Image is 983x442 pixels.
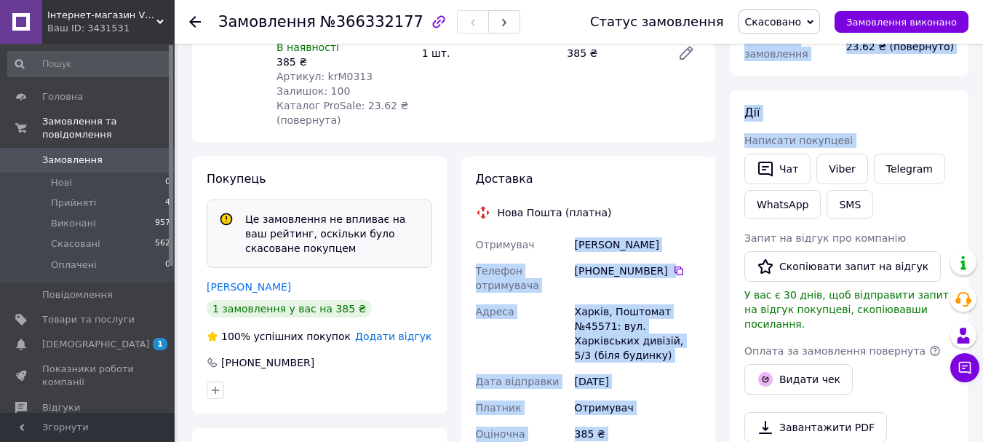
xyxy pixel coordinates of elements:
span: Нові [51,176,72,189]
button: Чат з покупцем [950,353,979,382]
div: [PHONE_NUMBER] [220,355,316,370]
a: Viber [816,154,867,184]
div: [DATE] [572,368,704,395]
span: №366332177 [320,13,423,31]
span: 957 [155,217,170,230]
span: Виконані [51,217,96,230]
div: 385 ₴ [276,55,410,69]
div: Ваш ID: 3431531 [47,22,175,35]
span: [DEMOGRAPHIC_DATA] [42,338,150,351]
div: Нова Пошта (платна) [494,205,616,220]
span: Дата відправки [476,376,560,387]
div: успішних покупок [207,329,351,344]
span: Додати відгук [355,331,431,342]
button: SMS [827,190,873,219]
div: 1 шт. [416,43,562,63]
button: Видати чек [744,364,853,395]
span: У вас є 30 днів, щоб відправити запит на відгук покупцеві, скопіювавши посилання. [744,289,949,330]
div: Повернутися назад [189,15,201,29]
span: Платник [476,402,522,414]
div: [PERSON_NAME] [572,232,704,258]
a: Редагувати [672,39,701,68]
span: Замовлення та повідомлення [42,115,175,141]
button: Скопіювати запит на відгук [744,251,941,282]
span: Адреса [476,306,514,317]
span: Головна [42,90,83,103]
span: Дії [744,106,760,119]
span: Замовлення [218,13,316,31]
span: Запит на відгук про компанію [744,232,906,244]
button: Замовлення виконано [835,11,968,33]
span: 0 [165,259,170,272]
span: Повідомлення [42,288,113,301]
a: [PERSON_NAME] [207,281,291,293]
span: Написати покупцеві [744,135,853,146]
div: Харків, Поштомат №45571: вул. Харківських дивізій, 5/3 (біля будинку) [572,299,704,368]
span: 100% [221,331,250,342]
span: Комісія за замовлення [744,33,808,60]
span: 1 [153,338,167,350]
span: Інтернет-магазин Viki Shop [47,9,156,22]
button: Чат [744,154,811,184]
div: [PHONE_NUMBER] [575,264,701,278]
span: Отримувач [476,239,535,250]
a: Telegram [874,154,945,184]
div: 385 ₴ [561,43,666,63]
span: Покупець [207,172,266,186]
span: Оплата за замовлення повернута [744,345,926,357]
div: Це замовлення не впливає на ваш рейтинг, оскільки було скасоване покупцем [239,212,426,256]
span: Замовлення [42,154,103,167]
span: Відгуки [42,401,80,414]
span: Залишок: 100 [276,85,350,97]
span: Каталог ProSale: 23.62 ₴ (повернута) [276,100,408,126]
a: WhatsApp [744,190,821,219]
span: Доставка [476,172,533,186]
span: Скасовані [51,237,100,250]
span: Прийняті [51,197,96,210]
span: 0 [165,176,170,189]
span: Товари та послуги [42,313,135,326]
span: 4 [165,197,170,210]
span: 23.62 ₴ (повернуто) [846,41,954,52]
div: Отримувач [572,395,704,421]
span: 562 [155,237,170,250]
input: Пошук [7,51,172,77]
span: Оплачені [51,259,97,272]
span: Показники роботи компанії [42,363,135,389]
span: В наявності [276,42,339,53]
div: 1 замовлення у вас на 385 ₴ [207,300,372,317]
div: Статус замовлення [590,15,724,29]
span: Телефон отримувача [476,265,539,291]
span: Скасовано [745,16,802,28]
span: Артикул: krM0313 [276,71,373,82]
span: Замовлення виконано [846,17,957,28]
